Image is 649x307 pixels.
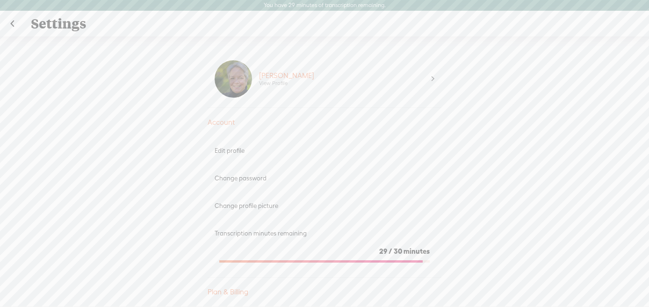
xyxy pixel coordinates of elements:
div: [PERSON_NAME] [259,71,314,80]
span: 29 [379,247,387,255]
div: Change profile picture [215,202,434,210]
label: You have 29 minutes of transcription remaining. [264,2,386,9]
span: minutes [404,247,430,255]
div: Account [208,118,441,127]
div: Edit profile [215,147,434,155]
div: Settings [24,12,626,36]
span: / [389,247,392,255]
span: 30 [394,247,402,255]
div: Change password [215,174,434,182]
div: Transcription minutes remaining [215,229,434,237]
div: Plan & Billing [208,287,441,297]
div: View Profile [259,80,288,87]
